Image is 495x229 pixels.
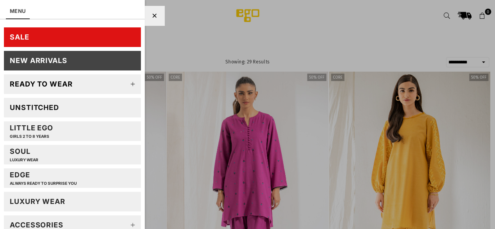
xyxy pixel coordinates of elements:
[4,192,141,211] a: LUXURY WEAR
[10,32,29,41] div: SALE
[145,6,164,25] div: Close Menu
[10,181,77,186] p: Always ready to surprise you
[4,121,141,141] a: Little EGOGIRLS 2 TO 8 YEARS
[4,51,141,70] a: New Arrivals
[4,168,141,188] a: EDGEAlways ready to surprise you
[10,79,73,88] div: Ready to wear
[10,103,59,112] div: Unstitched
[10,157,38,162] p: LUXURY WEAR
[10,170,77,186] div: EDGE
[10,123,53,139] div: Little EGO
[10,147,38,162] div: Soul
[10,134,53,139] p: GIRLS 2 TO 8 YEARS
[10,8,26,14] a: MENU
[4,145,141,164] a: SoulLUXURY WEAR
[10,56,67,65] div: New Arrivals
[4,74,141,94] a: Ready to wear
[4,27,141,47] a: SALE
[10,197,65,206] div: LUXURY WEAR
[4,98,141,117] a: Unstitched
